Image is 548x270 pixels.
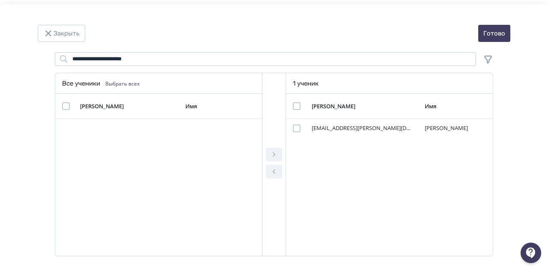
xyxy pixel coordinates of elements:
[312,124,414,133] div: sadilo.semyon@gmail.com
[425,124,486,133] div: Семён Садило
[478,25,510,42] button: Готово
[38,25,85,42] button: Закрыть
[100,79,143,89] button: Выбрать всех
[62,73,100,94] div: Все ученики
[312,102,418,110] div: [PERSON_NAME]
[293,73,319,94] div: 1 ученик
[80,102,179,110] div: [PERSON_NAME]
[425,102,486,110] div: Имя
[185,102,255,110] div: Имя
